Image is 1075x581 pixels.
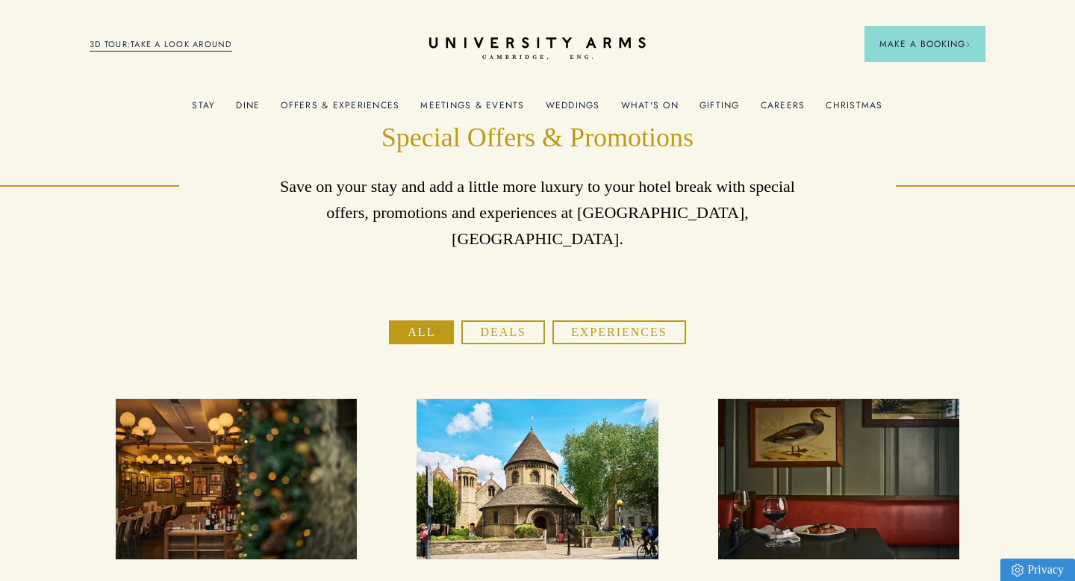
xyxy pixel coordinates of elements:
[1000,559,1075,581] a: Privacy
[718,399,959,560] img: image-a84cd6be42fa7fc105742933f10646be5f14c709-3000x2000-jpg
[546,100,600,119] a: Weddings
[761,100,806,119] a: Careers
[269,173,806,252] p: Save on your stay and add a little more luxury to your hotel break with special offers, promotion...
[699,100,740,119] a: Gifting
[864,26,985,62] button: Make a BookingArrow icon
[192,100,215,119] a: Stay
[621,100,679,119] a: What's On
[552,320,686,344] button: Experiences
[826,100,882,119] a: Christmas
[879,37,970,51] span: Make a Booking
[420,100,524,119] a: Meetings & Events
[269,120,806,156] h1: Special Offers & Promotions
[1012,564,1023,577] img: Privacy
[461,320,545,344] button: Deals
[965,42,970,47] img: Arrow icon
[389,320,454,344] button: All
[116,399,357,560] img: image-8c003cf989d0ef1515925c9ae6c58a0350393050-2500x1667-jpg
[236,100,260,119] a: Dine
[281,100,399,119] a: Offers & Experiences
[417,399,658,560] img: image-a169143ac3192f8fe22129d7686b8569f7c1e8bc-2500x1667-jpg
[90,38,232,52] a: 3D TOUR:TAKE A LOOK AROUND
[429,37,646,60] a: Home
